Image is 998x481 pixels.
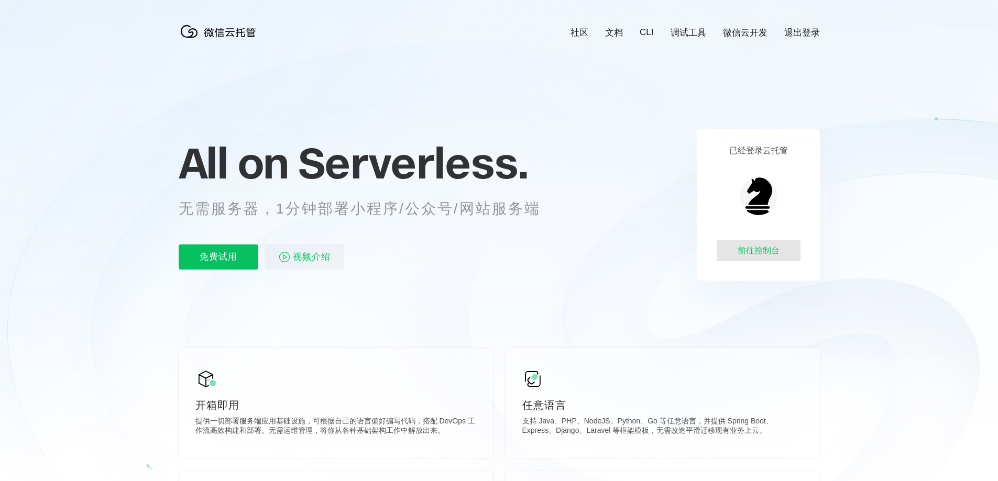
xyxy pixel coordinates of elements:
p: 提供一切部署服务端应用基础设施，可根据自己的语言偏好编写代码，搭配 DevOps 工作流高效构建和部署。无需运维管理，将你从各种基础架构工作中解放出来。 [195,417,476,438]
a: 社区 [571,27,588,39]
p: 开箱即用 [195,398,476,412]
div: 前往控制台 [717,240,800,261]
a: 退出登录 [784,27,820,39]
p: 无需服务器，1分钟部署小程序/公众号/网站服务端 [179,198,560,219]
span: Serverless. [298,137,528,189]
p: 任意语言 [522,398,803,412]
p: 支持 Java、PHP、NodeJS、Python、Go 等任意语言，并提供 Spring Boot、Express、Django、Laravel 等框架模板，无需改造平滑迁移现有业务上云。 [522,417,803,438]
img: video_play.svg [278,251,291,263]
a: 调试工具 [671,27,706,39]
p: 已经登录云托管 [729,146,788,156]
a: CLI [640,27,653,38]
span: 视频介绍 [293,244,331,270]
span: All on [179,137,288,189]
a: 微信云开发 [723,27,767,39]
img: 微信云托管 [179,21,262,42]
a: 文档 [605,27,623,39]
p: 免费试用 [179,244,258,270]
a: 微信云托管 [179,35,262,43]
